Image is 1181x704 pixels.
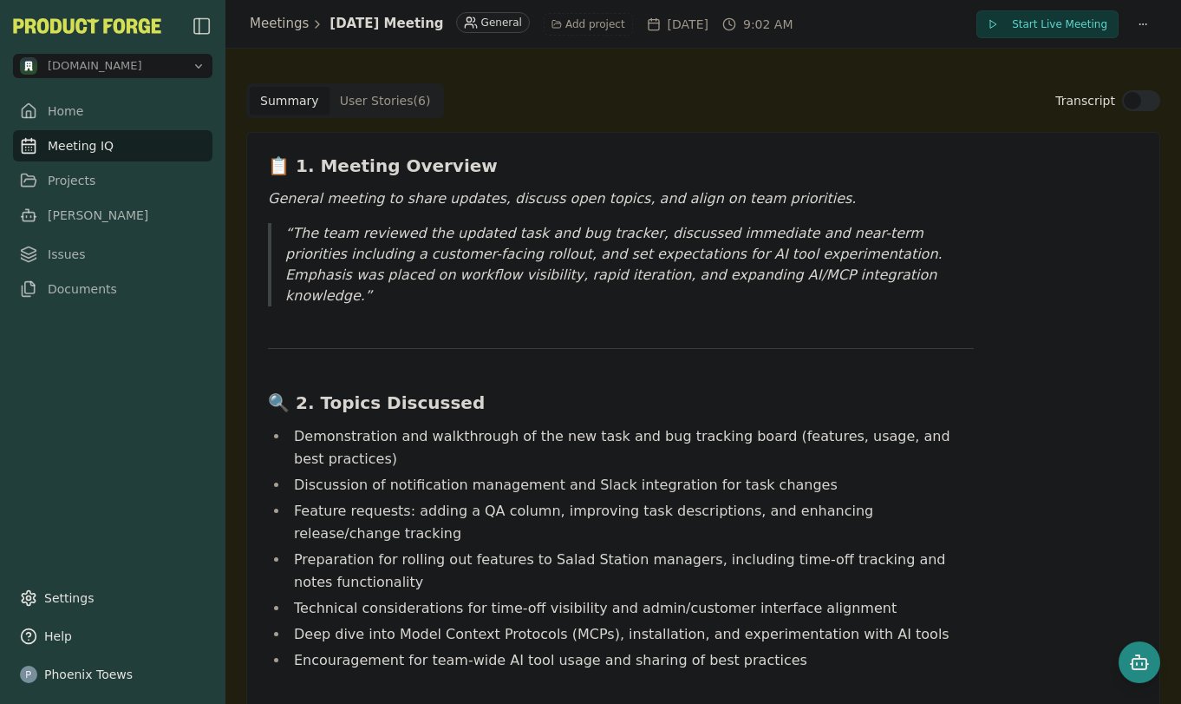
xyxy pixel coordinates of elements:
[192,16,212,36] img: sidebar
[1012,17,1107,31] span: Start Live Meeting
[13,659,212,690] button: Phoenix Toews
[20,57,37,75] img: methodic.work
[13,130,212,161] a: Meeting IQ
[192,16,212,36] button: Close Sidebar
[250,87,330,115] button: Summary
[289,649,974,672] li: Encouragement for team-wide AI tool usage and sharing of best practices
[330,87,441,115] button: User Stories ( 6 )
[289,500,974,545] li: Feature requests: adding a QA column, improving task descriptions, and enhancing release/change t...
[456,12,530,33] div: General
[285,223,974,306] p: The team reviewed the updated task and bug tracker, discussed immediate and near-term priorities ...
[13,273,212,305] a: Documents
[13,165,212,196] a: Projects
[268,391,974,415] h3: 🔍 2. Topics Discussed
[289,597,974,620] li: Technical considerations for time-off visibility and admin/customer interface alignment
[1055,92,1115,109] label: Transcript
[668,16,708,33] span: [DATE]
[13,239,212,270] a: Issues
[565,17,625,31] span: Add project
[13,582,212,614] a: Settings
[976,10,1119,38] button: Start Live Meeting
[289,623,974,646] li: Deep dive into Model Context Protocols (MCPs), installation, and experimentation with AI tools
[48,58,142,74] span: methodic.work
[13,200,212,231] a: [PERSON_NAME]
[13,621,212,652] button: Help
[743,16,793,33] span: 9:02 AM
[289,474,974,497] li: Discussion of notification management and Slack integration for task changes
[289,549,974,594] li: Preparation for rolling out features to Salad Station managers, including time-off tracking and n...
[13,95,212,127] a: Home
[1119,641,1160,683] button: Open chat
[544,13,633,36] button: Add project
[13,54,212,78] button: Open organization switcher
[268,154,974,178] h3: 📋 1. Meeting Overview
[289,425,974,470] li: Demonstration and walkthrough of the new task and bug tracking board (features, usage, and best p...
[13,18,161,34] img: Product Forge
[20,666,37,683] img: profile
[250,14,309,34] a: Meetings
[268,190,856,207] em: General meeting to share updates, discuss open topics, and align on team priorities.
[13,18,161,34] button: PF-Logo
[330,14,443,34] h1: [DATE] Meeting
